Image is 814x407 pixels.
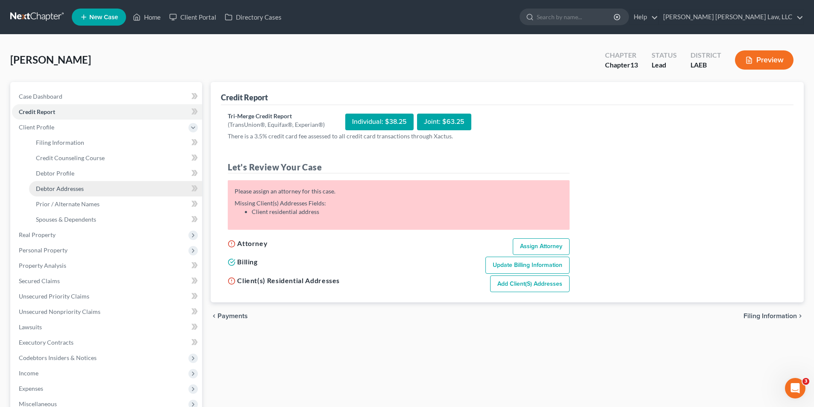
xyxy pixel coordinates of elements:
a: Secured Claims [12,273,202,289]
span: Case Dashboard [19,93,62,100]
span: [PERSON_NAME] [10,53,91,66]
span: Filing Information [743,313,797,319]
a: Case Dashboard [12,89,202,104]
span: Real Property [19,231,56,238]
div: Tri-Merge Credit Report [228,112,325,120]
span: Codebtors Insiders & Notices [19,354,97,361]
a: Add Client(s) Addresses [490,275,570,293]
a: [PERSON_NAME] [PERSON_NAME] Law, LLC [659,9,803,25]
a: Credit Counseling Course [29,150,202,166]
div: Chapter [605,50,638,60]
a: Property Analysis [12,258,202,273]
span: Secured Claims [19,277,60,284]
a: Lawsuits [12,319,202,335]
span: Prior / Alternate Names [36,200,100,208]
span: Unsecured Nonpriority Claims [19,308,100,315]
a: Client Portal [165,9,220,25]
span: Unsecured Priority Claims [19,293,89,300]
li: Client residential address [252,208,563,216]
a: Help [629,9,658,25]
a: Home [129,9,165,25]
span: Debtor Addresses [36,185,84,192]
span: 3 [802,378,809,385]
button: chevron_left Payments [211,313,248,319]
span: New Case [89,14,118,20]
span: Credit Counseling Course [36,154,105,161]
a: Unsecured Nonpriority Claims [12,304,202,319]
a: Credit Report [12,104,202,120]
a: Assign Attorney [513,238,570,255]
a: Prior / Alternate Names [29,196,202,212]
div: LAEB [691,60,721,70]
i: chevron_left [211,313,217,319]
a: Executory Contracts [12,335,202,350]
a: Debtor Profile [29,166,202,181]
div: Missing Client(s) Addresses Fields: [235,199,563,216]
span: Lawsuits [19,323,42,331]
button: Preview [735,50,793,70]
div: District [691,50,721,60]
div: Chapter [605,60,638,70]
span: Expenses [19,385,43,392]
div: Credit Report [221,92,268,102]
i: chevron_right [797,313,804,319]
span: Payments [217,313,248,319]
span: Income [19,369,38,377]
div: (TransUnion®, Equifax®, Experian®) [228,120,325,129]
a: Spouses & Dependents [29,212,202,227]
div: Lead [652,60,677,70]
span: Property Analysis [19,262,66,269]
button: Filing Information chevron_right [743,313,804,319]
span: Attorney [237,239,267,247]
span: Executory Contracts [19,339,73,346]
span: Credit Report [19,108,55,115]
span: 13 [630,61,638,69]
a: Filing Information [29,135,202,150]
h5: Client(s) Residential Addresses [228,275,340,286]
h5: Billing [228,257,257,267]
a: Debtor Addresses [29,181,202,196]
p: There is a 3.5% credit card fee assessed to all credit card transactions through Xactus. [228,132,570,141]
h4: Let's Review Your Case [228,161,570,173]
div: Please assign an attorney for this case. [235,187,563,196]
iframe: Intercom live chat [785,378,805,398]
a: Unsecured Priority Claims [12,289,202,304]
div: Joint: $63.25 [417,114,471,130]
span: Client Profile [19,123,54,131]
a: Directory Cases [220,9,286,25]
div: Status [652,50,677,60]
span: Personal Property [19,246,68,254]
a: Update Billing Information [485,257,570,274]
input: Search by name... [537,9,615,25]
span: Filing Information [36,139,84,146]
span: Debtor Profile [36,170,74,177]
span: Spouses & Dependents [36,216,96,223]
div: Individual: $38.25 [345,114,414,130]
